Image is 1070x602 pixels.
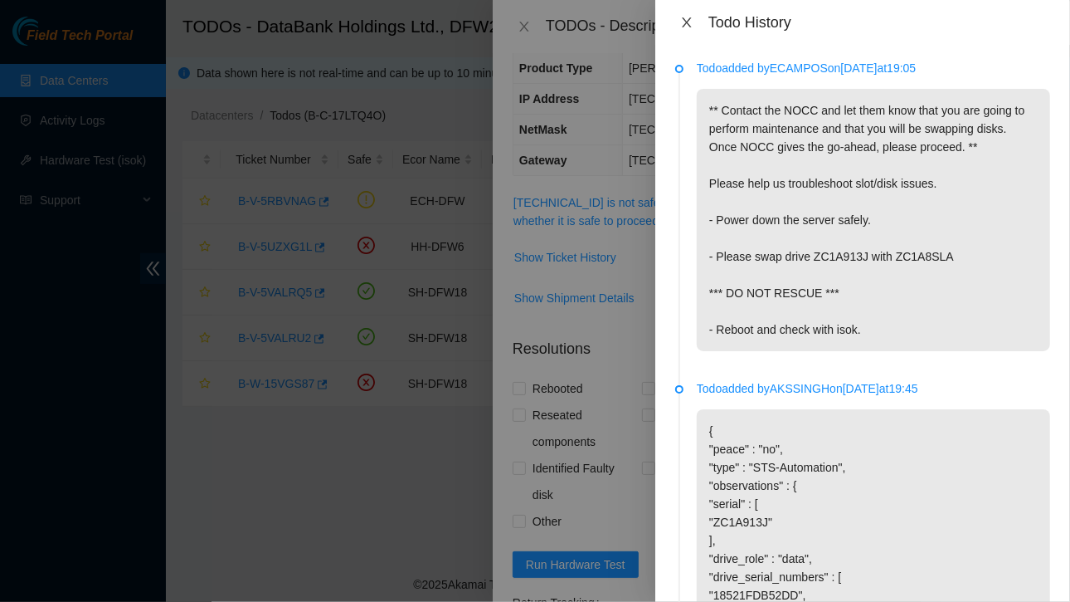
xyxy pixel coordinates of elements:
[675,15,698,31] button: Close
[680,16,693,29] span: close
[697,89,1050,351] p: ** Contact the NOCC and let them know that you are going to perform maintenance and that you will...
[708,13,1050,32] div: Todo History
[697,59,1050,77] p: Todo added by ECAMPOS on [DATE] at 19:05
[697,379,1050,398] p: Todo added by AKSSINGH on [DATE] at 19:45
